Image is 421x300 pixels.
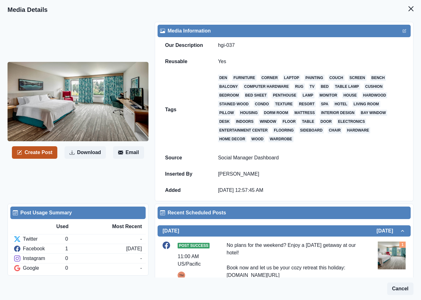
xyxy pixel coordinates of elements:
a: dorm room [263,110,289,116]
a: monitor [318,92,338,98]
a: indoors [235,118,255,125]
a: rug [294,83,305,90]
div: - [140,235,142,243]
div: Recent Scheduled Posts [160,209,408,217]
a: computer hardware [243,83,290,90]
td: [DATE] 12:57:45 AM [210,182,411,198]
div: Facebook [14,245,65,252]
div: Used [56,223,99,230]
a: wardrobe [268,136,293,142]
a: hotel [333,101,349,107]
button: Create Post [12,146,57,159]
a: flooring [273,127,295,133]
div: Twitter [14,235,65,243]
a: door [319,118,333,125]
a: tv [309,83,316,90]
div: Media Information [160,27,408,35]
a: interior design [320,110,356,116]
button: Download [65,146,106,159]
a: floor [281,118,297,125]
a: couch [328,75,345,81]
a: house [342,92,358,98]
button: Edit [401,27,408,35]
a: bay window [360,110,387,116]
a: wood [250,136,265,142]
div: - [140,264,142,272]
a: stained wood [218,101,250,107]
td: hgi-037 [210,37,411,53]
div: Total Media Attached [399,242,406,248]
a: painting [304,75,324,81]
button: Email [113,146,144,159]
div: [DATE] [126,245,142,252]
div: 11:00 AM US/Pacific [178,253,209,268]
a: bench [370,75,386,81]
img: h6cpn3xdbxnq4ldyxvlu [8,62,148,141]
div: 0 [65,255,140,262]
a: bed sheet [244,92,268,98]
a: spa [320,101,330,107]
p: Social Manager Dashboard [218,155,403,161]
td: Tags [158,70,210,150]
span: Post Success [178,243,210,248]
a: electronics [337,118,366,125]
a: window [258,118,278,125]
a: hardware [346,127,371,133]
a: hardwood [362,92,387,98]
a: cushion [364,83,384,90]
div: 0 [65,235,140,243]
a: chair [328,127,342,133]
a: balcony [218,83,239,90]
td: Reusable [158,53,210,70]
a: sideboard [299,127,324,133]
div: No plans for the weekend? Enjoy a [DATE] getaway at our hotel! Book now and let us be your cozy r... [227,242,361,279]
a: condo [254,101,270,107]
img: h6cpn3xdbxnq4ldyxvlu [378,242,406,269]
td: Yes [210,53,411,70]
a: lamp [301,92,314,98]
div: [DATE][DATE] [158,237,411,299]
a: penthouse [272,92,298,98]
a: den [218,75,228,81]
td: Added [158,182,210,198]
a: [PERSON_NAME] [218,171,259,177]
a: pillow [218,110,235,116]
a: furniture [232,75,256,81]
a: laptop [283,75,300,81]
h2: [DATE] [163,228,179,234]
h2: [DATE] [377,228,399,234]
a: resort [298,101,316,107]
div: 1 [65,245,126,252]
div: Most Recent [99,223,142,230]
a: corner [260,75,279,81]
a: screen [348,75,366,81]
button: Close [405,2,417,15]
div: 0 [65,264,140,272]
td: Inserted By [158,166,210,182]
div: Instagram [14,255,65,262]
a: texture [274,101,294,107]
a: bed [320,83,330,90]
td: Our Description [158,37,210,53]
div: Post Usage Summary [13,209,143,217]
a: housing [239,110,259,116]
a: home decor [218,136,247,142]
div: Tony Manalo [179,272,184,279]
div: - [140,255,142,262]
a: table [301,118,315,125]
a: bedroom [218,92,240,98]
a: entertainment center [218,127,269,133]
a: living room [352,101,380,107]
button: Cancel [387,282,413,295]
td: Source [158,150,210,166]
a: desk [218,118,231,125]
button: [DATE][DATE] [158,225,411,237]
a: table lamp [334,83,360,90]
a: mattress [293,110,316,116]
div: Google [14,264,65,272]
